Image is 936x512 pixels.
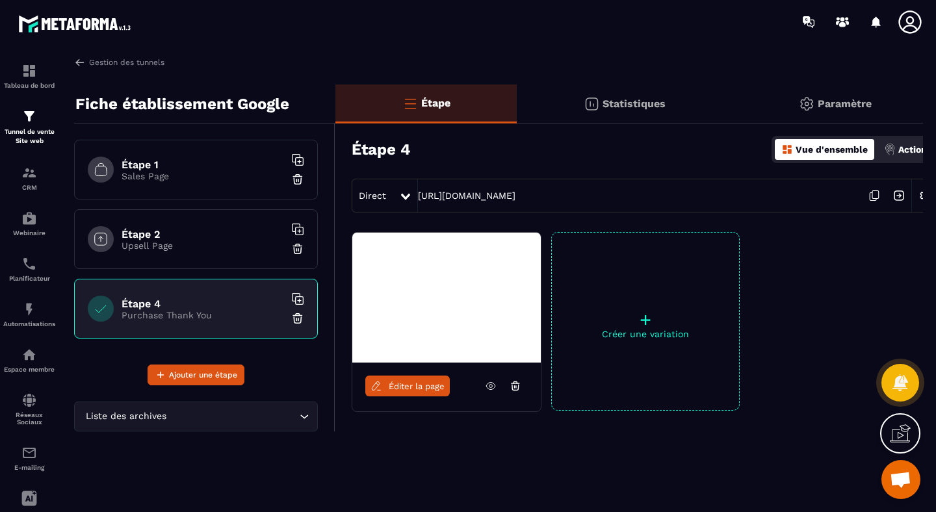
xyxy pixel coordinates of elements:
img: trash [291,173,304,186]
span: Éditer la page [389,381,445,391]
p: Upsell Page [122,240,284,251]
div: Search for option [74,402,318,431]
img: email [21,445,37,461]
img: logo [18,12,135,36]
p: Tableau de bord [3,82,55,89]
img: bars-o.4a397970.svg [402,96,418,111]
p: Réseaux Sociaux [3,411,55,426]
p: Créer une variation [552,329,739,339]
img: setting-gr.5f69749f.svg [799,96,814,112]
h6: Étape 2 [122,228,284,240]
img: arrow-next.bcc2205e.svg [887,183,911,208]
p: Sales Page [122,171,284,181]
a: Éditer la page [365,376,450,396]
a: automationsautomationsEspace membre [3,337,55,383]
img: image [352,233,393,245]
p: CRM [3,184,55,191]
p: + [552,311,739,329]
p: Étape [421,97,450,109]
p: Vue d'ensemble [796,144,868,155]
p: Planificateur [3,275,55,282]
span: Liste des archives [83,409,169,424]
div: Ouvrir le chat [881,460,920,499]
a: [URL][DOMAIN_NAME] [418,190,515,201]
p: Paramètre [818,97,872,110]
img: stats.20deebd0.svg [584,96,599,112]
a: schedulerschedulerPlanificateur [3,246,55,292]
p: Automatisations [3,320,55,327]
img: scheduler [21,256,37,272]
p: Fiche établissement Google [75,91,289,117]
img: automations [21,211,37,226]
img: formation [21,165,37,181]
span: Ajouter une étape [169,368,237,381]
a: formationformationTableau de bord [3,53,55,99]
button: Ajouter une étape [148,365,244,385]
h6: Étape 1 [122,159,284,171]
img: actions.d6e523a2.png [884,144,896,155]
a: Gestion des tunnels [74,57,164,68]
img: formation [21,63,37,79]
a: formationformationTunnel de vente Site web [3,99,55,155]
span: Direct [359,190,386,201]
h3: Étape 4 [352,140,411,159]
a: emailemailE-mailing [3,435,55,481]
img: formation [21,109,37,124]
img: arrow [74,57,86,68]
p: Purchase Thank You [122,310,284,320]
img: dashboard-orange.40269519.svg [781,144,793,155]
h6: Étape 4 [122,298,284,310]
input: Search for option [169,409,296,424]
p: E-mailing [3,464,55,471]
img: trash [291,242,304,255]
a: formationformationCRM [3,155,55,201]
p: Webinaire [3,229,55,237]
a: automationsautomationsAutomatisations [3,292,55,337]
p: Actions [898,144,931,155]
img: social-network [21,392,37,408]
p: Statistiques [603,97,666,110]
a: social-networksocial-networkRéseaux Sociaux [3,383,55,435]
p: Espace membre [3,366,55,373]
img: automations [21,301,37,317]
a: automationsautomationsWebinaire [3,201,55,246]
p: Tunnel de vente Site web [3,127,55,146]
img: trash [291,312,304,325]
img: automations [21,347,37,363]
